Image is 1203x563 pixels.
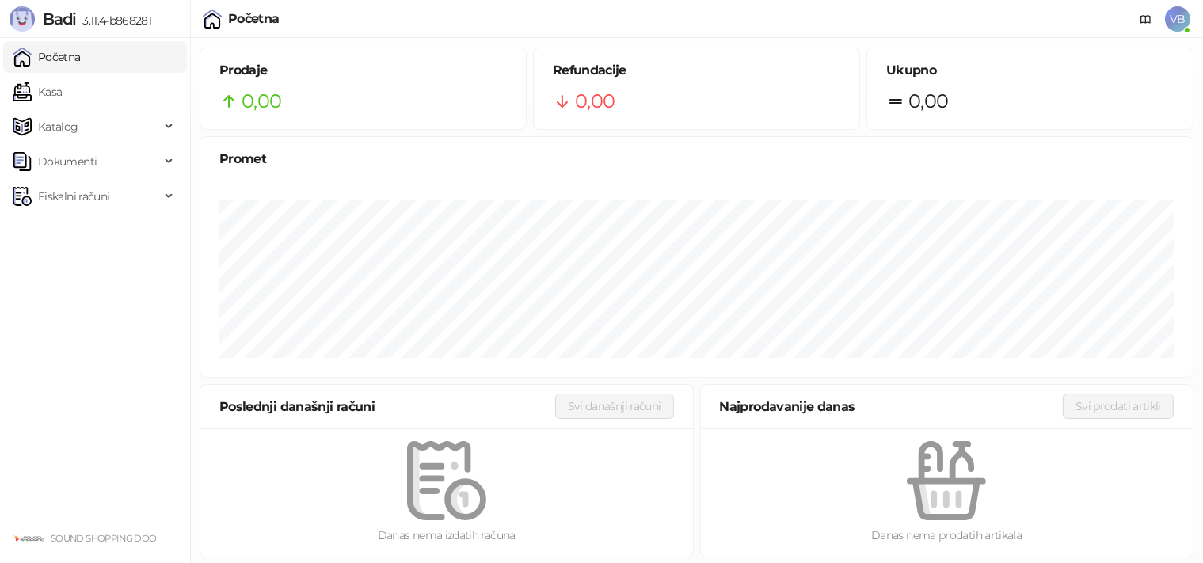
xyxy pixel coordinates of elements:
span: VB [1165,6,1190,32]
div: Danas nema izdatih računa [226,527,668,544]
img: 64x64-companyLogo-e7a8445e-e0d6-44f4-afaa-b464db374048.png [13,522,44,553]
div: Početna [228,13,280,25]
a: Početna [13,41,81,73]
span: Katalog [38,111,78,143]
a: Kasa [13,76,62,108]
button: Svi prodati artikli [1063,394,1174,419]
img: Logo [10,6,35,32]
a: Dokumentacija [1133,6,1159,32]
span: 0,00 [908,86,948,116]
span: Fiskalni računi [38,181,109,212]
div: Poslednji današnji računi [219,397,555,417]
div: Najprodavanije danas [720,397,1064,417]
span: Badi [43,10,76,29]
button: Svi današnji računi [555,394,674,419]
span: 0,00 [575,86,615,116]
div: Danas nema prodatih artikala [726,527,1168,544]
span: 0,00 [242,86,281,116]
h5: Ukupno [886,61,1174,80]
span: Dokumenti [38,146,97,177]
h5: Prodaje [219,61,507,80]
span: 3.11.4-b868281 [76,13,151,28]
div: Promet [219,149,1174,169]
h5: Refundacije [553,61,840,80]
small: SOUND SHOPPING DOO [51,533,156,544]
